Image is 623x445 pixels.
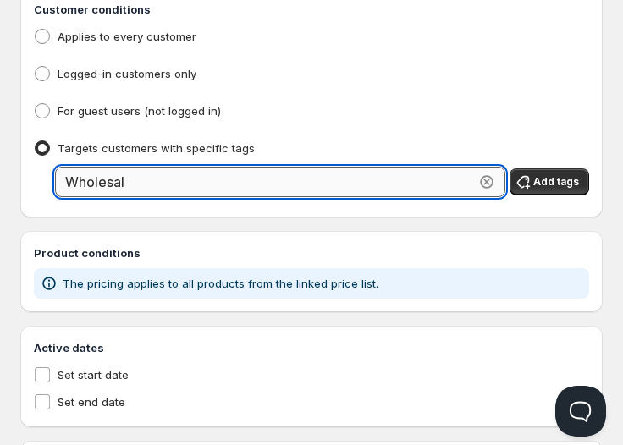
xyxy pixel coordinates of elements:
[58,141,255,155] span: Targets customers with specific tags
[34,339,589,356] h3: Active dates
[55,167,475,197] input: Add Customer Tags
[34,1,589,18] h3: Customer conditions
[478,173,495,190] button: Clear
[533,175,579,189] span: Add tags
[510,168,589,195] button: Add tags
[58,67,196,80] span: Logged-in customers only
[34,244,589,261] h3: Product conditions
[58,395,125,409] span: Set end date
[58,30,196,43] span: Applies to every customer
[58,368,129,382] span: Set start date
[58,104,221,118] span: For guest users (not logged in)
[63,277,378,290] span: The pricing applies to all products from the linked price list.
[555,386,606,437] iframe: Help Scout Beacon - Open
